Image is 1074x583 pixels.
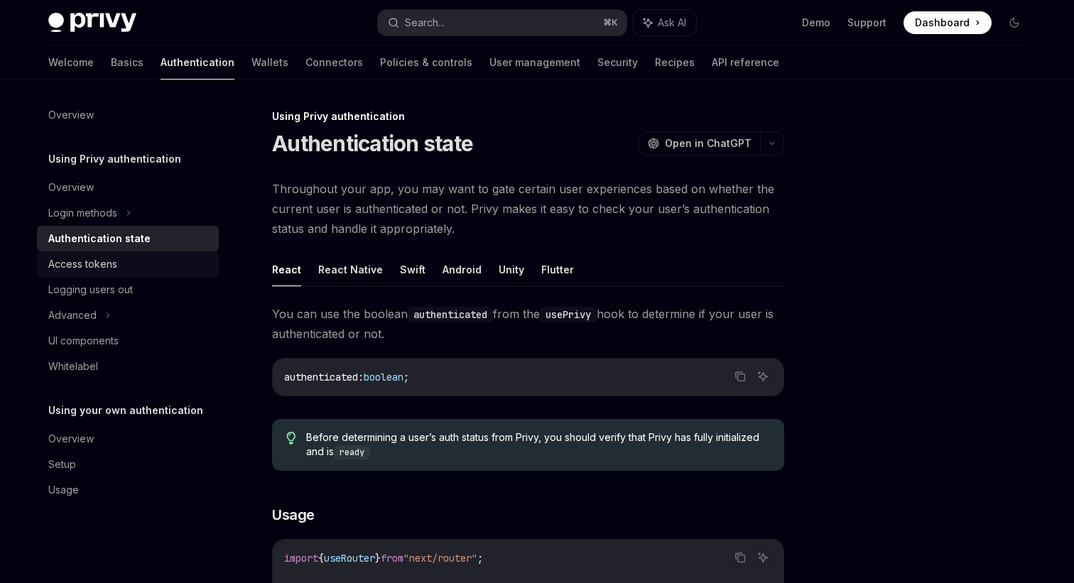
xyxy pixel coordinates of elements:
[375,552,381,565] span: }
[400,253,425,286] button: Swift
[802,16,830,30] a: Demo
[754,367,772,386] button: Ask AI
[403,552,477,565] span: "next/router"
[381,552,403,565] span: from
[48,481,79,498] div: Usage
[48,256,117,273] div: Access tokens
[634,10,696,36] button: Ask AI
[499,253,524,286] button: Unity
[37,328,219,354] a: UI components
[48,332,119,349] div: UI components
[408,307,493,322] code: authenticated
[37,277,219,303] a: Logging users out
[658,16,686,30] span: Ask AI
[639,131,760,156] button: Open in ChatGPT
[915,16,970,30] span: Dashboard
[272,304,784,344] span: You can use the boolean from the hook to determine if your user is authenticated or not.
[37,175,219,200] a: Overview
[284,371,358,383] span: authenticated
[754,548,772,567] button: Ask AI
[48,230,151,247] div: Authentication state
[161,45,234,80] a: Authentication
[48,179,94,196] div: Overview
[37,426,219,452] a: Overview
[318,552,324,565] span: {
[378,10,626,36] button: Search...⌘K
[712,45,779,80] a: API reference
[358,371,364,383] span: :
[272,253,301,286] button: React
[48,402,203,419] h5: Using your own authentication
[655,45,695,80] a: Recipes
[48,307,97,324] div: Advanced
[731,548,749,567] button: Copy the contents from the code block
[251,45,288,80] a: Wallets
[48,205,117,222] div: Login methods
[1003,11,1026,34] button: Toggle dark mode
[48,13,136,33] img: dark logo
[324,552,375,565] span: useRouter
[541,253,574,286] button: Flutter
[403,371,409,383] span: ;
[272,505,315,525] span: Usage
[48,281,133,298] div: Logging users out
[597,45,638,80] a: Security
[405,14,445,31] div: Search...
[48,107,94,124] div: Overview
[603,17,618,28] span: ⌘ K
[540,307,597,322] code: usePrivy
[318,253,383,286] button: React Native
[272,109,784,124] div: Using Privy authentication
[48,456,76,473] div: Setup
[731,367,749,386] button: Copy the contents from the code block
[48,358,98,375] div: Whitelabel
[904,11,992,34] a: Dashboard
[847,16,886,30] a: Support
[334,445,370,459] code: ready
[37,251,219,277] a: Access tokens
[37,477,219,503] a: Usage
[48,151,181,168] h5: Using Privy authentication
[380,45,472,80] a: Policies & controls
[48,45,94,80] a: Welcome
[37,226,219,251] a: Authentication state
[272,131,473,156] h1: Authentication state
[37,102,219,128] a: Overview
[111,45,143,80] a: Basics
[48,430,94,447] div: Overview
[477,552,483,565] span: ;
[272,179,784,239] span: Throughout your app, you may want to gate certain user experiences based on whether the current u...
[364,371,403,383] span: boolean
[306,430,770,459] span: Before determining a user’s auth status from Privy, you should verify that Privy has fully initia...
[489,45,580,80] a: User management
[284,552,318,565] span: import
[305,45,363,80] a: Connectors
[286,432,296,445] svg: Tip
[37,452,219,477] a: Setup
[665,136,752,151] span: Open in ChatGPT
[443,253,482,286] button: Android
[37,354,219,379] a: Whitelabel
